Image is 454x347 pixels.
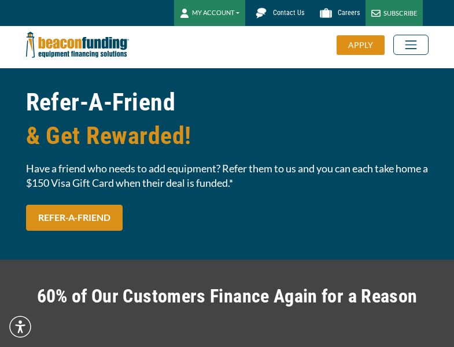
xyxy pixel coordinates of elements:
img: Beacon Funding chat [251,3,271,23]
img: Beacon Funding Corporation logo [26,26,129,64]
img: Beacon Funding Careers [316,3,336,23]
span: & Get Rewarded! [26,119,429,153]
span: Careers [338,9,360,17]
a: APPLY [337,35,393,55]
a: Contact Us [245,3,310,23]
a: REFER-A-FRIEND [26,205,123,231]
div: APPLY [337,35,385,55]
h2: 60% of Our Customers Finance Again for a Reason [26,283,429,309]
button: Toggle navigation [393,35,429,55]
h1: Refer-A-Friend [26,86,429,153]
span: Contact Us [273,9,304,17]
span: Have a friend who needs to add equipment? Refer them to us and you can each take home a $150 Visa... [26,161,429,190]
a: Careers [310,3,366,23]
